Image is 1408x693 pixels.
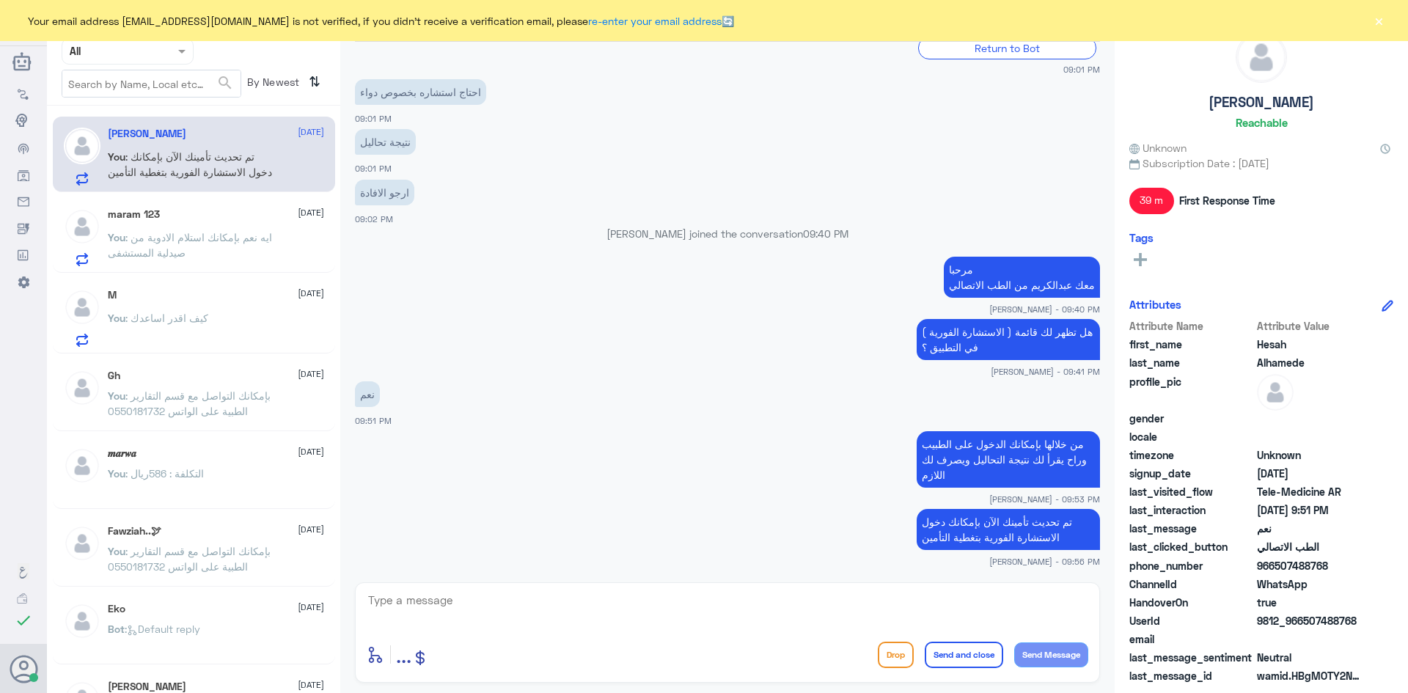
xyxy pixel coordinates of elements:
h5: Mohammed ALRASHED [108,681,186,693]
img: defaultAdmin.png [64,525,100,562]
h5: Gh [108,370,120,382]
button: Send Message [1014,642,1088,667]
span: gender [1129,411,1254,426]
span: 39 m [1129,188,1174,214]
h6: Tags [1129,231,1154,244]
img: defaultAdmin.png [64,370,100,406]
img: defaultAdmin.png [64,208,100,245]
span: null [1257,631,1363,647]
span: true [1257,595,1363,610]
span: null [1257,429,1363,444]
span: الطب الاتصالي [1257,539,1363,554]
span: Subscription Date : [DATE] [1129,155,1393,171]
span: 09:01 PM [355,114,392,123]
h5: maram 123 [108,208,160,221]
span: 966507488768 [1257,558,1363,573]
span: 09:51 PM [355,416,392,425]
p: 7/10/2025, 9:53 PM [917,431,1100,488]
span: First Response Time [1179,193,1275,208]
p: 7/10/2025, 9:51 PM [355,381,380,407]
span: [DATE] [298,367,324,381]
button: Avatar [10,655,37,683]
h5: [PERSON_NAME] [1209,94,1314,111]
span: timezone [1129,447,1254,463]
span: You [108,312,125,324]
span: email [1129,631,1254,647]
span: Hesah [1257,337,1363,352]
span: [DATE] [298,445,324,458]
h5: 𝒎𝒂𝒓𝒘𝒂 [108,447,136,460]
span: [PERSON_NAME] - 09:40 PM [989,303,1100,315]
span: 2025-10-07T18:51:44.497Z [1257,502,1363,518]
span: HandoverOn [1129,595,1254,610]
span: phone_number [1129,558,1254,573]
span: : Default reply [125,623,200,635]
span: You [108,150,125,163]
span: last_visited_flow [1129,484,1254,499]
h5: M [108,289,117,301]
span: last_message [1129,521,1254,536]
img: defaultAdmin.png [64,447,100,484]
span: 09:40 PM [803,227,848,240]
span: You [108,389,125,402]
input: Search by Name, Local etc… [62,70,241,97]
h6: Reachable [1236,116,1288,129]
span: [DATE] [298,125,324,139]
p: 7/10/2025, 9:56 PM [917,509,1100,550]
span: profile_pic [1129,374,1254,408]
span: signup_date [1129,466,1254,481]
span: 2025-10-07T18:00:56.983Z [1257,466,1363,481]
i: check [15,612,32,629]
i: ⇅ [309,70,320,94]
span: 2 [1257,576,1363,592]
button: ... [396,638,411,671]
span: 09:01 PM [1063,63,1100,76]
img: defaultAdmin.png [64,603,100,639]
p: 7/10/2025, 9:41 PM [917,319,1100,360]
span: You [108,231,125,243]
span: 0 [1257,650,1363,665]
span: ... [396,641,411,667]
span: Tele-Medicine AR [1257,484,1363,499]
span: first_name [1129,337,1254,352]
span: Attribute Name [1129,318,1254,334]
span: 09:01 PM [355,164,392,173]
span: نعم [1257,521,1363,536]
span: Alhamede [1257,355,1363,370]
span: [DATE] [298,678,324,692]
span: : ايه نعم بإمكانك استلام الادوية من صيدلية المستشفى [108,231,272,259]
span: : التكلفة : 586ريال [125,467,204,480]
span: last_interaction [1129,502,1254,518]
span: Your email address [EMAIL_ADDRESS][DOMAIN_NAME] is not verified, if you didn't receive a verifica... [28,13,734,29]
span: UserId [1129,613,1254,628]
p: 7/10/2025, 9:01 PM [355,79,486,105]
a: re-enter your email address [588,15,722,27]
span: Unknown [1257,447,1363,463]
h5: Eko [108,603,125,615]
button: Drop [878,642,914,668]
span: search [216,74,234,92]
span: 9812_966507488768 [1257,613,1363,628]
span: [PERSON_NAME] - 09:41 PM [991,365,1100,378]
span: You [108,545,125,557]
span: : تم تحديث تأمينك الآن بإمكانك دخول الاستشارة الفورية بتغطية التأمين [108,150,272,178]
p: 7/10/2025, 9:40 PM [944,257,1100,298]
span: Bot [108,623,125,635]
img: defaultAdmin.png [1257,374,1294,411]
img: defaultAdmin.png [1236,32,1286,82]
span: [DATE] [298,287,324,300]
img: defaultAdmin.png [64,289,100,326]
p: [PERSON_NAME] joined the conversation [355,226,1100,241]
span: last_message_id [1129,668,1254,683]
button: search [216,71,234,95]
h6: Attributes [1129,298,1181,311]
button: × [1371,13,1386,28]
span: Attribute Value [1257,318,1363,334]
span: Unknown [1129,140,1187,155]
h5: Hesah Alhamede [108,128,186,140]
span: 09:02 PM [355,214,393,224]
span: : كيف اقدر اساعدك [125,312,208,324]
span: last_clicked_button [1129,539,1254,554]
span: wamid.HBgMOTY2NTA3NDg4NzY4FQIAEhgUM0FCQUZFMEI0NkEwMzAyNTQxMDkA [1257,668,1363,683]
img: defaultAdmin.png [64,128,100,164]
